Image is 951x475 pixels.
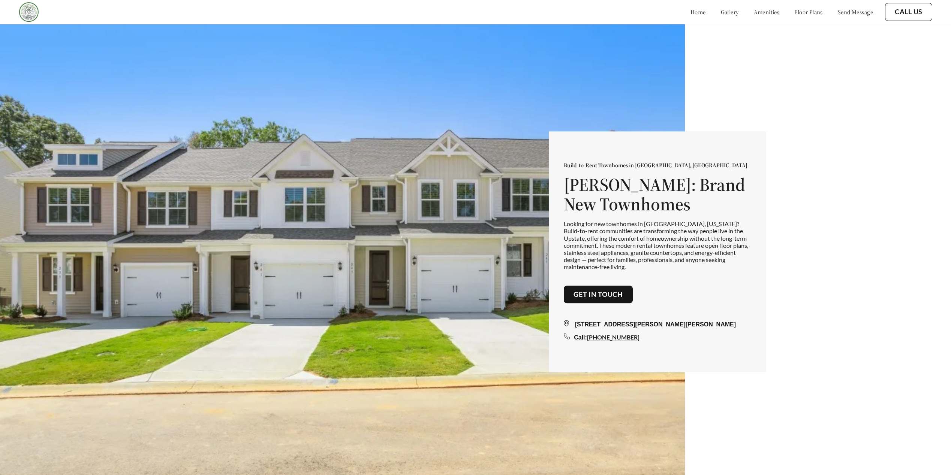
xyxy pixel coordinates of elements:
[564,220,751,270] p: Looking for new townhomes in [GEOGRAPHIC_DATA], [US_STATE]? Build-to-rent communities are transfo...
[574,334,587,341] span: Call:
[564,320,751,329] div: [STREET_ADDRESS][PERSON_NAME][PERSON_NAME]
[574,290,623,299] a: Get in touch
[895,8,923,16] a: Call Us
[838,8,873,16] a: send message
[721,8,739,16] a: gallery
[754,8,780,16] a: amenities
[564,286,633,304] button: Get in touch
[564,161,751,169] p: Build-to-Rent Townhomes in [GEOGRAPHIC_DATA], [GEOGRAPHIC_DATA]
[690,8,706,16] a: home
[564,175,751,214] h1: [PERSON_NAME]: Brand New Townhomes
[885,3,932,21] button: Call Us
[19,2,39,22] img: Company logo
[587,334,639,341] a: [PHONE_NUMBER]
[794,8,823,16] a: floor plans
